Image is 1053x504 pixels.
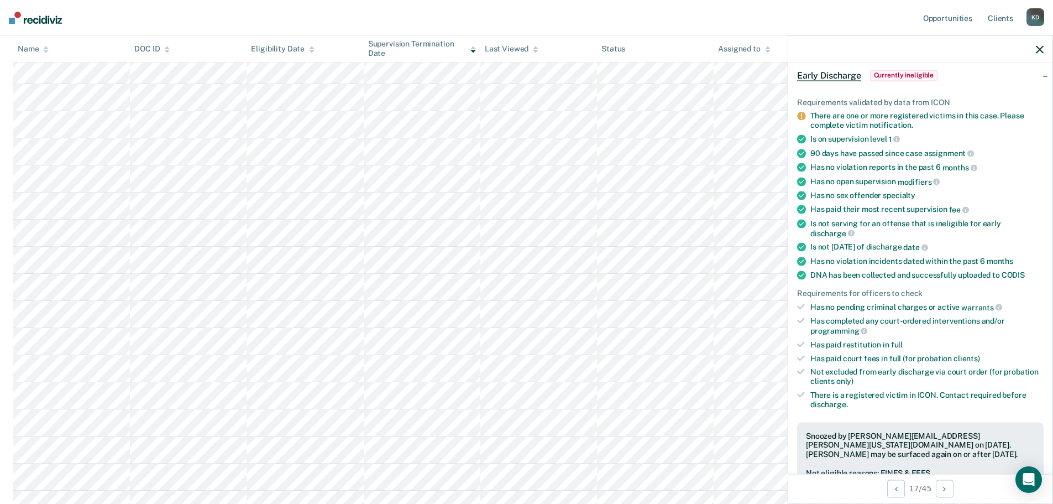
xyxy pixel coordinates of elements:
span: warrants [961,303,1002,311]
div: K D [1026,8,1044,26]
span: programming [810,326,867,335]
button: Previous Opportunity [887,480,905,497]
div: Has no sex offender [810,191,1044,200]
div: Has paid court fees in full (for probation [810,354,1044,363]
div: 90 days have passed since case [810,148,1044,158]
span: only) [836,377,853,386]
div: Is on supervision level [810,134,1044,144]
div: There is a registered victim in ICON. Contact required before [810,391,1044,409]
div: Early DischargeCurrently ineligible [788,58,1052,93]
div: Is not [DATE] of discharge [810,242,1044,252]
span: assignment [924,149,974,158]
div: Has no violation incidents dated within the past 6 [810,257,1044,266]
div: Has paid their most recent supervision [810,205,1044,215]
div: Has no open supervision [810,176,1044,186]
span: fee [949,205,969,214]
span: CODIS [1002,271,1025,279]
img: Recidiviz [9,12,62,24]
div: Requirements for officers to check [797,289,1044,298]
div: There are one or more registered victims in this case. Please complete victim notification. [810,111,1044,130]
span: date [903,243,928,252]
div: Assigned to [718,44,770,54]
span: specialty [883,191,915,200]
span: Currently ineligible [870,70,938,81]
div: DNA has been collected and successfully uploaded to [810,271,1044,280]
div: Has no pending criminal charges or active [810,302,1044,312]
div: Snoozed by [PERSON_NAME][EMAIL_ADDRESS][PERSON_NAME][US_STATE][DOMAIN_NAME] on [DATE]. [PERSON_NA... [806,431,1035,459]
span: Early Discharge [797,70,861,81]
div: Status [601,44,625,54]
div: Not eligible reasons: FINES & FEES [806,468,1035,477]
div: Has completed any court-ordered interventions and/or [810,316,1044,335]
div: Requirements validated by data from ICON [797,97,1044,107]
div: 17 / 45 [788,474,1052,503]
div: Not excluded from early discharge via court order (for probation clients [810,367,1044,386]
div: Last Viewed [485,44,538,54]
div: Is not serving for an offense that is ineligible for early [810,219,1044,238]
span: clients) [954,354,980,362]
span: modifiers [898,177,940,186]
span: discharge. [810,399,848,408]
span: discharge [810,228,855,237]
span: full [891,340,903,349]
span: months [987,257,1013,266]
div: Eligibility Date [251,44,315,54]
div: Open Intercom Messenger [1015,466,1042,493]
span: months [942,163,977,172]
button: Next Opportunity [936,480,954,497]
span: 1 [889,134,900,143]
div: Supervision Termination Date [368,39,476,58]
div: Name [18,44,49,54]
div: DOC ID [134,44,170,54]
div: Has paid restitution in [810,340,1044,349]
div: Has no violation reports in the past 6 [810,163,1044,173]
